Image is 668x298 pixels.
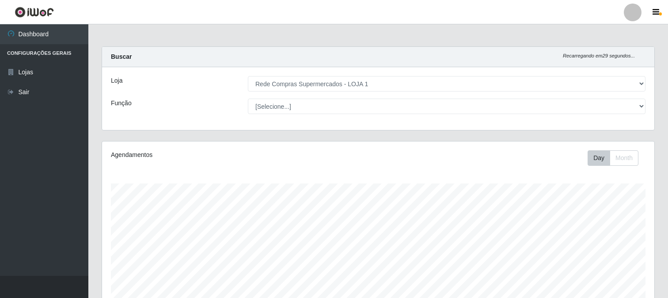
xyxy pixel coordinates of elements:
label: Função [111,99,132,108]
div: Agendamentos [111,150,326,160]
div: Toolbar with button groups [588,150,645,166]
div: First group [588,150,638,166]
i: Recarregando em 29 segundos... [563,53,635,58]
button: Day [588,150,610,166]
strong: Buscar [111,53,132,60]
button: Month [610,150,638,166]
label: Loja [111,76,122,85]
img: CoreUI Logo [15,7,54,18]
